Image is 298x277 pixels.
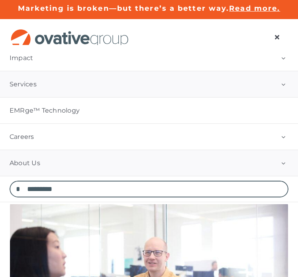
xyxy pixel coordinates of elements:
[229,4,280,13] a: Read more.
[18,4,229,13] a: Marketing is broken—but there’s a better way.
[269,150,298,176] button: Open submenu of About Us
[10,54,33,62] span: Impact
[269,124,298,150] button: Open submenu of Careers
[10,181,26,197] input: Search
[266,29,288,45] nav: Menu
[10,159,40,167] span: About Us
[10,181,288,197] input: Search...
[10,107,80,115] span: EMRge™ Technology
[10,28,129,36] a: OG_Full_horizontal_RGB
[269,45,298,71] button: Open submenu of Impact
[269,71,298,97] button: Open submenu of Services
[10,133,34,141] span: Careers
[10,80,37,88] span: Services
